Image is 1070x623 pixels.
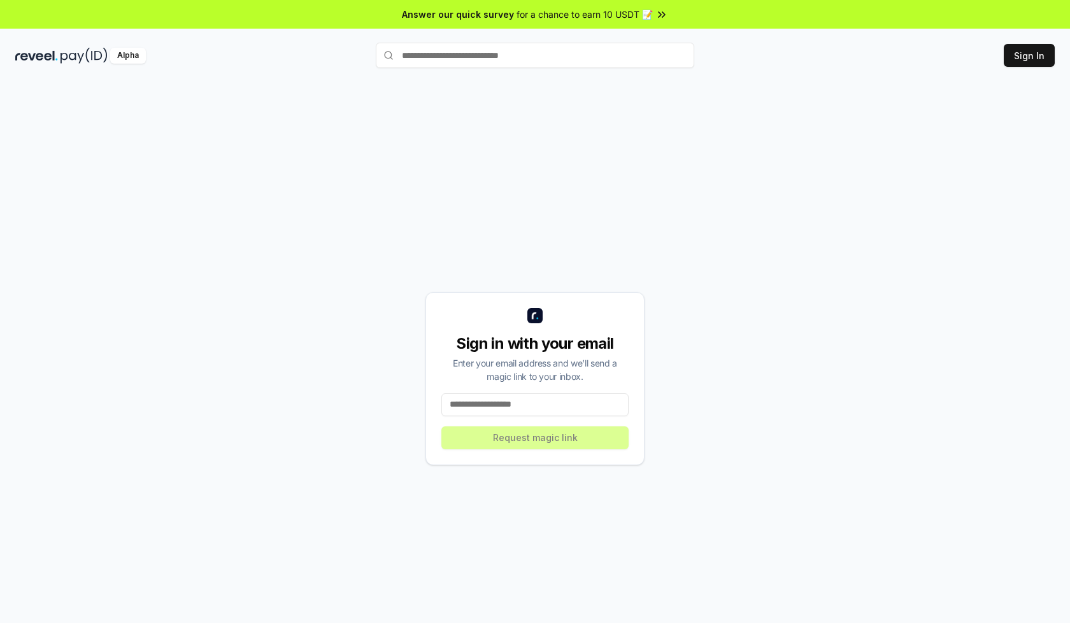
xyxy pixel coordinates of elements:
[441,356,629,383] div: Enter your email address and we’ll send a magic link to your inbox.
[517,8,653,21] span: for a chance to earn 10 USDT 📝
[110,48,146,64] div: Alpha
[441,333,629,354] div: Sign in with your email
[1004,44,1055,67] button: Sign In
[15,48,58,64] img: reveel_dark
[61,48,108,64] img: pay_id
[527,308,543,323] img: logo_small
[402,8,514,21] span: Answer our quick survey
